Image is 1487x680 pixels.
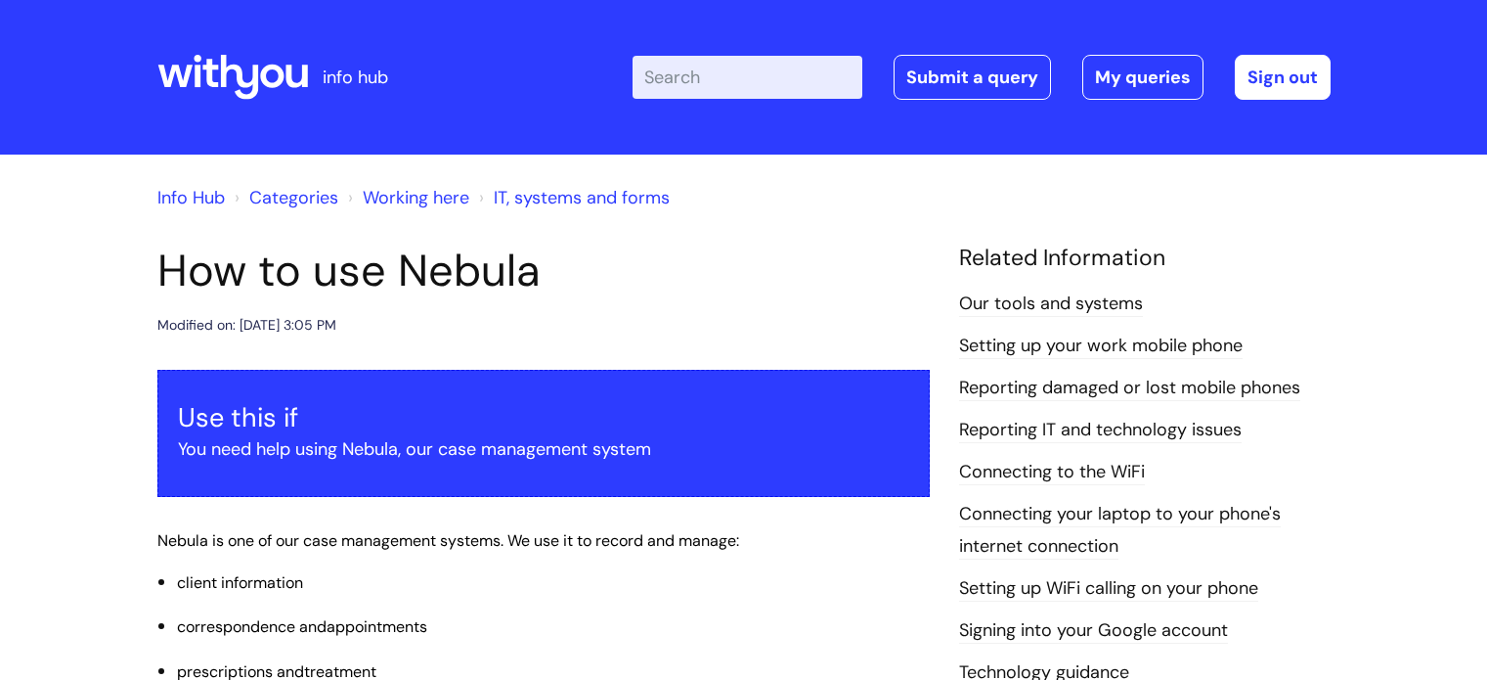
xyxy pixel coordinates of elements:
[633,56,862,99] input: Search
[1235,55,1331,100] a: Sign out
[894,55,1051,100] a: Submit a query
[959,502,1281,559] a: Connecting your laptop to your phone's internet connection
[157,530,739,551] span: Nebula is one of our case management systems. We use it to record and manage:
[363,186,469,209] a: Working here
[178,433,909,465] p: You need help using Nebula, our case management system
[157,186,225,209] a: Info Hub
[327,616,427,637] span: appointments
[959,292,1143,317] a: Our tools and systems
[1082,55,1203,100] a: My queries
[959,245,1331,272] h4: Related Information
[633,55,1331,100] div: | -
[474,182,670,213] li: IT, systems and forms
[959,418,1242,443] a: Reporting IT and technology issues
[959,334,1243,359] a: Setting up your work mobile phone
[157,245,930,297] h1: How to use Nebula
[249,186,338,209] a: Categories
[343,182,469,213] li: Working here
[959,460,1145,485] a: Connecting to the WiFi
[177,616,427,637] span: correspondence and
[494,186,670,209] a: IT, systems and forms
[323,62,388,93] p: info hub
[177,572,303,593] span: client information
[959,618,1228,644] a: Signing into your Google account
[959,376,1300,401] a: Reporting damaged or lost mobile phones
[157,313,336,338] div: Modified on: [DATE] 3:05 PM
[959,576,1258,602] a: Setting up WiFi calling on your phone
[178,402,909,433] h3: Use this if
[230,182,338,213] li: Solution home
